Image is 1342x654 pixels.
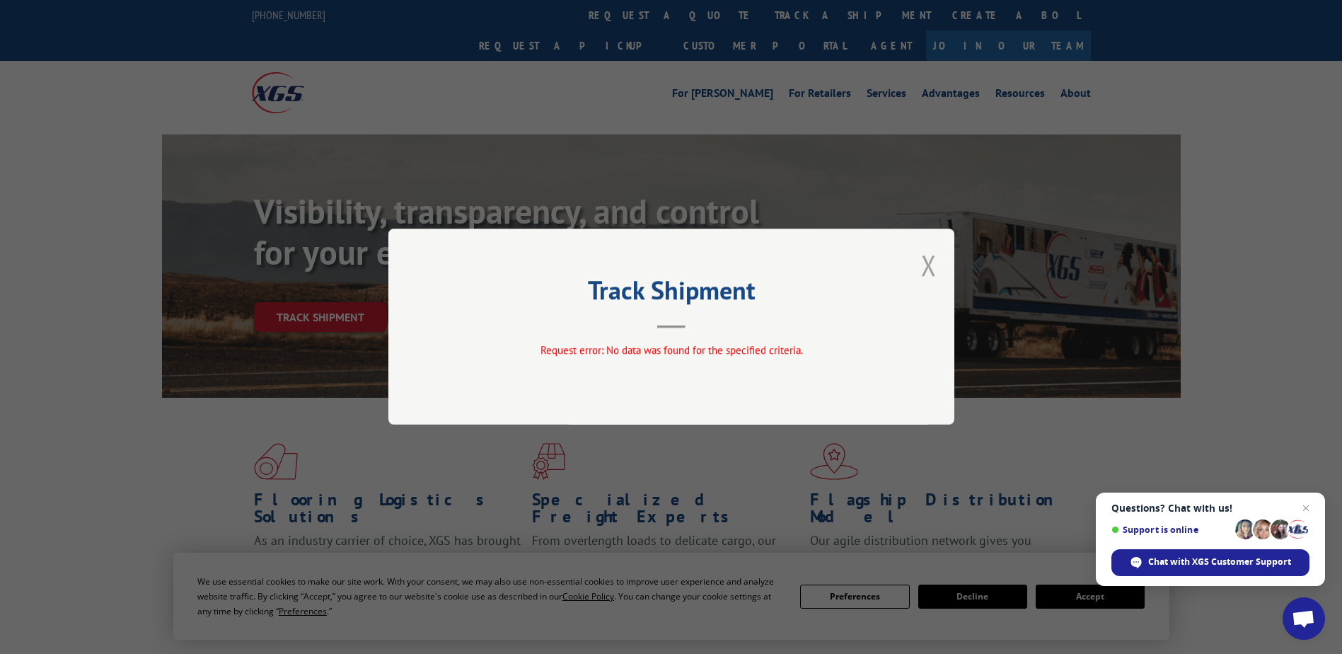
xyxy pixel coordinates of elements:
[540,344,802,357] span: Request error: No data was found for the specified criteria.
[459,280,884,307] h2: Track Shipment
[921,246,937,284] button: Close modal
[1283,597,1325,640] div: Open chat
[1111,549,1309,576] div: Chat with XGS Customer Support
[1111,503,1309,514] span: Questions? Chat with us!
[1111,524,1230,535] span: Support is online
[1148,556,1291,568] span: Chat with XGS Customer Support
[1297,500,1314,517] span: Close chat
